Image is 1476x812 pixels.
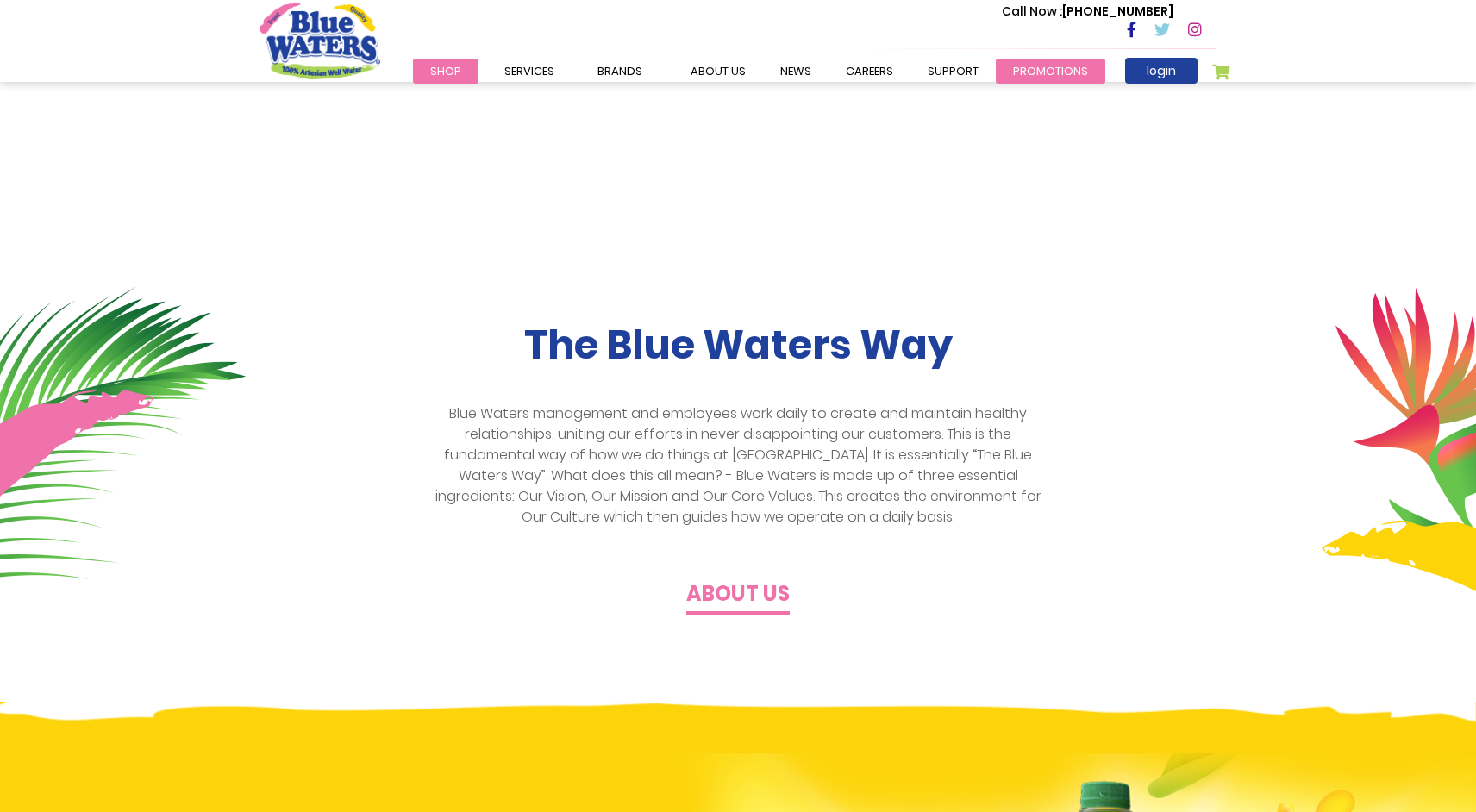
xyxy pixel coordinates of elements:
a: careers [829,59,910,84]
h2: The Blue Waters Way [260,322,1216,369]
img: about-section-plant.png [1322,287,1476,739]
p: Blue Waters management and employees work daily to create and maintain healthy relationships, uni... [426,403,1051,528]
a: login [1125,58,1198,84]
span: Call Now : [1002,3,1062,20]
a: About us [686,586,790,606]
h4: About us [686,582,790,607]
a: store logo [260,3,380,78]
a: News [763,59,829,84]
a: support [910,59,996,84]
a: Promotions [996,59,1105,84]
a: about us [673,59,763,84]
span: Shop [430,63,461,79]
span: Brands [597,63,642,79]
p: [PHONE_NUMBER] [1002,3,1173,21]
span: Services [504,63,554,79]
